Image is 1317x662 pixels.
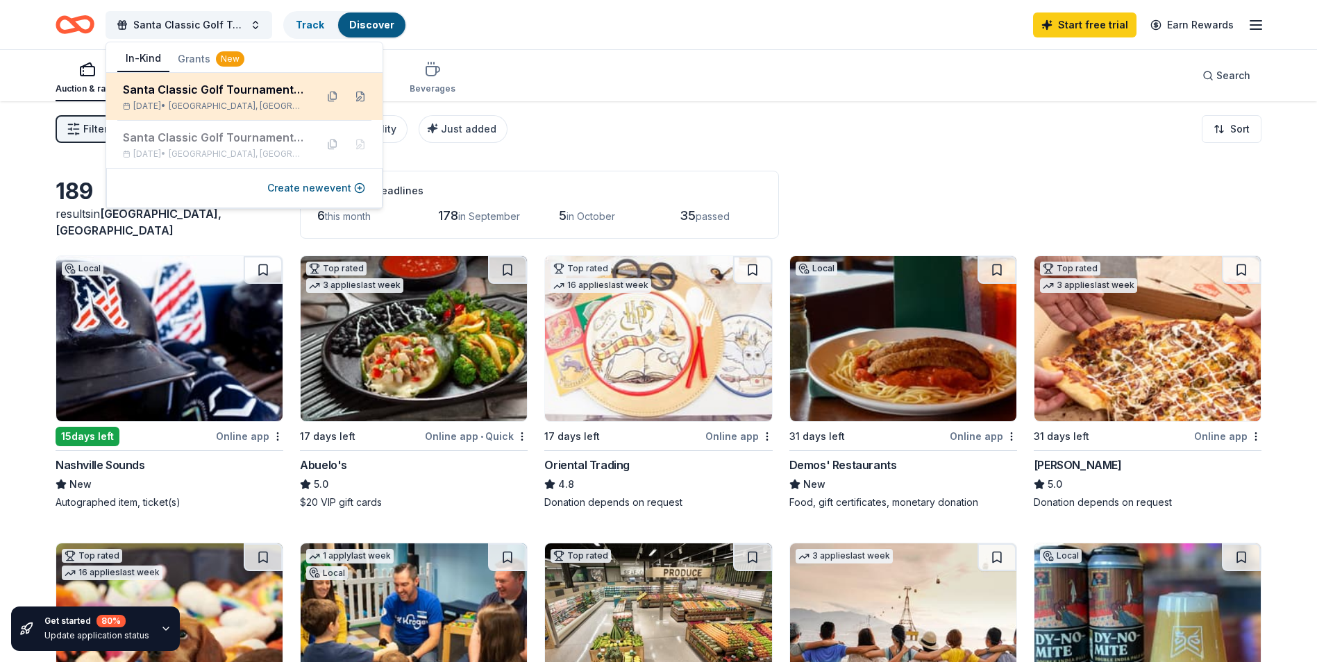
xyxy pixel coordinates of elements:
[696,210,730,222] span: passed
[1048,476,1062,493] span: 5.0
[544,495,772,509] div: Donation depends on request
[425,427,528,445] div: Online app Quick
[796,549,893,563] div: 3 applies last week
[567,210,615,222] span: in October
[300,428,355,445] div: 17 days left
[123,101,305,112] div: [DATE] •
[56,495,283,509] div: Autographed item, ticket(s)
[56,8,94,41] a: Home
[1040,278,1137,293] div: 3 applies last week
[789,495,1017,509] div: Food, gift certificates, monetary donation
[789,428,845,445] div: 31 days left
[83,121,108,137] span: Filter
[1034,256,1261,421] img: Image for Casey's
[789,255,1017,509] a: Image for Demos' RestaurantsLocal31 days leftOnline appDemos' RestaurantsNewFood, gift certificat...
[44,630,149,641] div: Update application status
[97,615,126,627] div: 80 %
[123,148,305,160] div: [DATE] •
[1040,262,1100,275] div: Top rated
[62,262,103,275] div: Local
[441,123,496,135] span: Just added
[301,256,527,421] img: Image for Abuelo's
[300,457,347,473] div: Abuelo's
[56,205,283,239] div: results
[300,495,528,509] div: $20 VIP gift cards
[306,278,403,293] div: 3 applies last week
[62,566,162,580] div: 16 applies last week
[1194,427,1261,445] div: Online app
[300,255,528,509] a: Image for Abuelo's Top rated3 applieslast week17 days leftOnline app•QuickAbuelo's5.0$20 VIP gift...
[790,256,1016,421] img: Image for Demos' Restaurants
[169,46,253,71] button: Grants
[796,262,837,275] div: Local
[680,208,696,223] span: 35
[1216,67,1250,84] span: Search
[419,115,507,143] button: Just added
[1034,428,1089,445] div: 31 days left
[117,46,169,72] button: In-Kind
[544,428,600,445] div: 17 days left
[705,427,773,445] div: Online app
[44,615,149,627] div: Get started
[1202,115,1261,143] button: Sort
[1230,121,1250,137] span: Sort
[1040,549,1082,563] div: Local
[803,476,825,493] span: New
[106,11,272,39] button: Santa Classic Golf Tournament / Shop with a Cop
[169,148,305,160] span: [GEOGRAPHIC_DATA], [GEOGRAPHIC_DATA]
[216,427,283,445] div: Online app
[551,549,611,563] div: Top rated
[296,19,324,31] a: Track
[283,11,407,39] button: TrackDiscover
[314,476,328,493] span: 5.0
[56,255,283,509] a: Image for Nashville SoundsLocal15days leftOnline appNashville SoundsNewAutographed item, ticket(s)
[458,210,520,222] span: in September
[306,549,394,563] div: 1 apply last week
[267,180,365,196] button: Create newevent
[480,431,483,442] span: •
[325,210,371,222] span: this month
[216,51,244,67] div: New
[306,262,367,275] div: Top rated
[551,262,611,275] div: Top rated
[349,19,394,31] a: Discover
[789,457,897,473] div: Demos' Restaurants
[56,115,119,143] button: Filter2
[1034,255,1261,509] a: Image for Casey'sTop rated3 applieslast week31 days leftOnline app[PERSON_NAME]5.0Donation depend...
[56,256,283,421] img: Image for Nashville Sounds
[1034,457,1122,473] div: [PERSON_NAME]
[56,56,119,101] button: Auction & raffle
[410,83,455,94] div: Beverages
[950,427,1017,445] div: Online app
[169,101,305,112] span: [GEOGRAPHIC_DATA], [GEOGRAPHIC_DATA]
[56,457,145,473] div: Nashville Sounds
[1142,12,1242,37] a: Earn Rewards
[56,83,119,94] div: Auction & raffle
[123,81,305,98] div: Santa Classic Golf Tournament / Shop with a Cop
[123,129,305,146] div: Santa Classic Golf Tournament / Shop with a Cop
[1033,12,1136,37] a: Start free trial
[559,208,567,223] span: 5
[1034,495,1261,509] div: Donation depends on request
[544,255,772,509] a: Image for Oriental TradingTop rated16 applieslast week17 days leftOnline appOriental Trading4.8Do...
[56,178,283,205] div: 189
[317,208,325,223] span: 6
[544,457,630,473] div: Oriental Trading
[1191,62,1261,90] button: Search
[133,17,244,33] span: Santa Classic Golf Tournament / Shop with a Cop
[69,476,92,493] span: New
[551,278,651,293] div: 16 applies last week
[306,566,348,580] div: Local
[56,427,119,446] div: 15 days left
[62,549,122,563] div: Top rated
[410,56,455,101] button: Beverages
[558,476,574,493] span: 4.8
[317,183,762,199] div: Application deadlines
[545,256,771,421] img: Image for Oriental Trading
[438,208,458,223] span: 178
